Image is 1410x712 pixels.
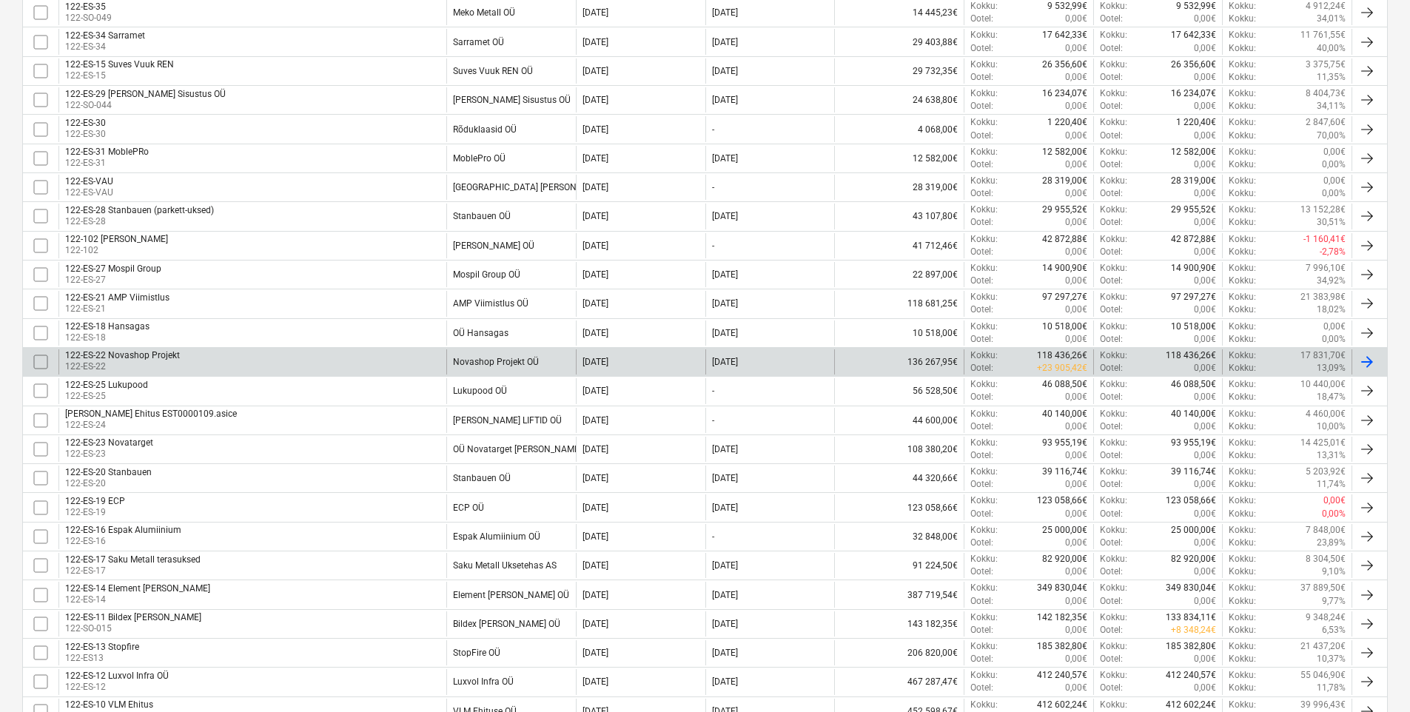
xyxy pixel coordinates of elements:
[1306,87,1346,100] p: 8 404,73€
[65,12,112,24] p: 122-SO-049
[1322,333,1346,346] p: 0,00%
[1323,175,1346,187] p: 0,00€
[1100,58,1127,71] p: Kokku :
[1042,320,1087,333] p: 10 518,00€
[65,157,149,169] p: 122-ES-31
[834,29,964,54] div: 29 403,88€
[1229,42,1256,55] p: Kokku :
[1100,146,1127,158] p: Kokku :
[1065,13,1087,25] p: 0,00€
[712,386,714,396] div: -
[1171,204,1216,216] p: 29 955,52€
[453,473,511,483] div: Stanbauen OÜ
[1065,420,1087,433] p: 0,00€
[834,669,964,694] div: 467 287,47€
[1100,42,1123,55] p: Ootel :
[970,246,993,258] p: Ootel :
[1317,42,1346,55] p: 40,00%
[1229,466,1256,478] p: Kokku :
[970,303,993,316] p: Ootel :
[970,71,993,84] p: Ootel :
[1042,233,1087,246] p: 42 872,88€
[1047,116,1087,129] p: 1 220,40€
[453,66,533,76] div: Suves Vuuk REN OÜ
[834,116,964,141] div: 4 068,00€
[65,437,153,448] div: 122-ES-23 Novatarget
[65,263,161,274] div: 122-ES-27 Mospil Group
[1100,13,1123,25] p: Ootel :
[1317,449,1346,462] p: 13,31%
[453,269,520,280] div: Mospil Group OÜ
[1042,87,1087,100] p: 16 234,07€
[65,350,180,360] div: 122-ES-22 Novashop Projekt
[970,437,998,449] p: Kokku :
[65,41,145,53] p: 122-ES-34
[1100,216,1123,229] p: Ootel :
[65,419,237,431] p: 122-ES-24
[1194,158,1216,171] p: 0,00€
[1229,391,1256,403] p: Kokku :
[583,37,608,47] div: [DATE]
[65,187,113,199] p: 122-ES-VAU
[1229,349,1256,362] p: Kokku :
[834,175,964,200] div: 28 319,00€
[1065,158,1087,171] p: 0,00€
[1194,42,1216,55] p: 0,00€
[1171,29,1216,41] p: 17 642,33€
[1229,130,1256,142] p: Kokku :
[970,275,993,287] p: Ootel :
[453,357,539,367] div: Novashop Projekt OÜ
[834,524,964,549] div: 32 848,00€
[65,332,150,344] p: 122-ES-18
[1100,187,1123,200] p: Ootel :
[65,118,106,128] div: 122-ES-30
[1300,349,1346,362] p: 17 831,70€
[1229,362,1256,375] p: Kokku :
[65,1,112,12] div: 122-ES-35
[453,328,508,338] div: OÜ Hansagas
[970,333,993,346] p: Ootel :
[834,582,964,607] div: 387 719,54€
[65,467,152,477] div: 122-ES-20 Stanbauen
[834,58,964,84] div: 29 732,35€
[834,408,964,433] div: 44 600,00€
[970,391,993,403] p: Ootel :
[970,29,998,41] p: Kokku :
[1171,262,1216,275] p: 14 900,90€
[65,274,161,286] p: 122-ES-27
[1171,87,1216,100] p: 16 234,07€
[834,262,964,287] div: 22 897,00€
[1065,275,1087,287] p: 0,00€
[453,182,708,192] div: VILJANDI AKEN JA UKS AS
[1171,233,1216,246] p: 42 872,88€
[1042,378,1087,391] p: 46 088,50€
[65,321,150,332] div: 122-ES-18 Hansagas
[583,95,608,105] div: [DATE]
[970,349,998,362] p: Kokku :
[453,95,571,105] div: Voller Sisustus OÜ
[65,99,226,112] p: 122-SO-044
[1229,275,1256,287] p: Kokku :
[1194,333,1216,346] p: 0,00€
[1100,29,1127,41] p: Kokku :
[1306,262,1346,275] p: 7 996,10€
[1171,175,1216,187] p: 28 319,00€
[834,640,964,665] div: 206 820,00€
[65,380,148,390] div: 122-ES-25 Lukupood
[1100,466,1127,478] p: Kokku :
[1194,216,1216,229] p: 0,00€
[1042,29,1087,41] p: 17 642,33€
[1229,262,1256,275] p: Kokku :
[970,187,993,200] p: Ootel :
[65,244,168,257] p: 122-102
[1171,291,1216,303] p: 97 297,27€
[65,128,106,141] p: 122-ES-30
[453,37,504,47] div: Sarramet OÜ
[1300,29,1346,41] p: 11 761,55€
[1229,58,1256,71] p: Kokku :
[1065,42,1087,55] p: 0,00€
[970,262,998,275] p: Kokku :
[65,215,214,228] p: 122-ES-28
[65,205,214,215] div: 122-ES-28 Stanbauen (parkett-uksed)
[453,153,506,164] div: MoblePro OÜ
